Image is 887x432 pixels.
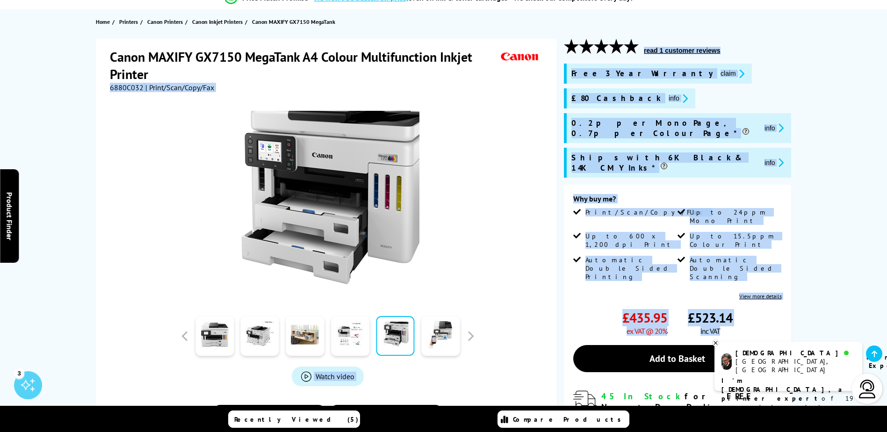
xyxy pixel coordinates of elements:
[252,17,335,27] span: Canon MAXIFY GX7150 MegaTank
[96,17,112,27] a: Home
[96,17,110,27] span: Home
[690,232,779,249] span: Up to 15.5ppm Colour Print
[110,48,498,83] h1: Canon MAXIFY GX7150 MegaTank A4 Colour Multifunction Inkjet Printer
[330,405,442,432] button: In the Box
[736,357,855,374] div: [GEOGRAPHIC_DATA], [GEOGRAPHIC_DATA]
[5,192,14,240] span: Product Finder
[721,376,855,430] p: of 19 years! I can help you choose the right product
[236,111,419,294] img: Canon MAXIFY GX7150 MegaTank Thumbnail
[513,415,626,424] span: Compare Products
[627,326,667,336] span: ex VAT @ 20%
[571,152,757,173] span: Ships with 6K Black & 14K CMY Inks*
[213,405,325,432] button: Add to Compare
[192,17,245,27] a: Canon Inkjet Printers
[585,232,675,249] span: Up to 600 x 1,200 dpi Print
[718,68,747,79] button: promo-description
[252,17,338,27] a: Canon MAXIFY GX7150 MegaTank
[119,17,140,27] a: Printers
[641,46,723,55] button: read 1 customer reviews
[147,17,183,27] span: Canon Printers
[147,17,185,27] a: Canon Printers
[573,194,782,208] div: Why buy me?
[145,83,214,92] span: | Print/Scan/Copy/Fax
[690,208,779,225] span: Up to 24ppm Mono Print
[316,372,354,381] span: Watch video
[858,380,877,398] img: user-headset-light.svg
[498,48,541,65] img: Canon
[700,326,720,336] span: inc VAT
[601,391,782,412] div: for FREE Next Day Delivery
[14,368,24,378] div: 3
[234,415,359,424] span: Recently Viewed (5)
[292,367,364,386] a: Product_All_Videos
[571,93,661,104] span: £80 Cashback
[571,68,713,79] span: Free 3 Year Warranty
[721,376,845,403] b: I'm [DEMOGRAPHIC_DATA], a printer expert
[110,83,144,92] span: 6880C032
[573,345,782,372] a: Add to Basket
[622,309,667,326] span: £435.95
[690,256,779,281] span: Automatic Double Sided Scanning
[571,118,757,138] span: 0.2p per Mono Page, 0.7p per Colour Page*
[666,93,691,104] button: promo-description
[228,410,360,428] a: Recently Viewed (5)
[601,391,685,402] span: 45 In Stock
[762,157,786,168] button: promo-description
[192,17,243,27] span: Canon Inkjet Printers
[739,293,782,300] a: View more details
[119,17,138,27] span: Printers
[688,309,733,326] span: £523.14
[498,410,629,428] a: Compare Products
[585,256,675,281] span: Automatic Double Sided Printing
[721,353,732,370] img: chris-livechat.png
[585,208,706,216] span: Print/Scan/Copy/Fax
[736,349,855,357] div: [DEMOGRAPHIC_DATA]
[762,122,786,133] button: promo-description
